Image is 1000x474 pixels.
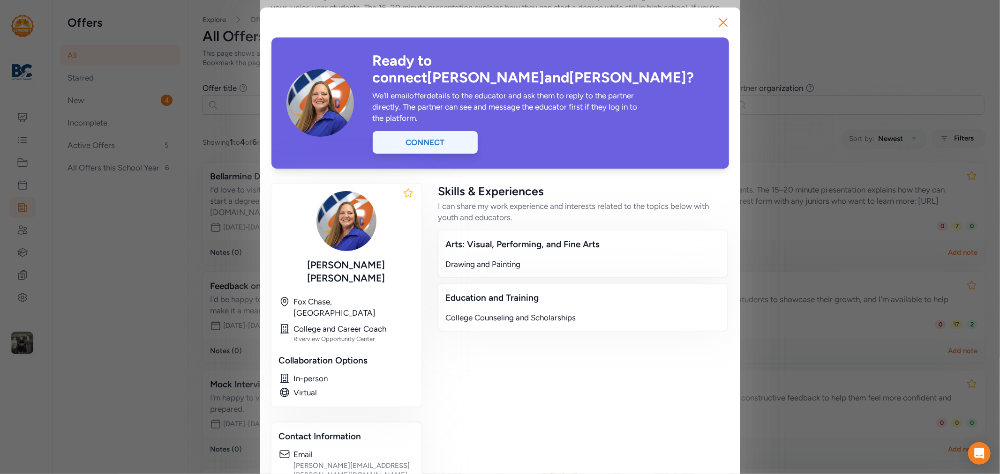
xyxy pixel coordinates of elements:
div: In-person [294,373,414,384]
div: Email [294,449,414,460]
div: We'll email offer details to the educator and ask them to reply to the partner directly. The part... [373,90,643,124]
div: Education and Training [446,291,720,304]
div: Drawing and Painting [446,259,720,270]
div: Virtual [294,387,414,398]
div: [PERSON_NAME] [PERSON_NAME] [279,259,414,285]
div: Skills & Experiences [438,184,727,199]
div: College and Career Coach [294,323,414,334]
div: Open Intercom Messenger [968,442,991,465]
div: College Counseling and Scholarships [446,312,720,323]
div: Collaboration Options [279,354,414,367]
div: Arts: Visual, Performing, and Fine Arts [446,238,720,251]
div: Fox Chase, [GEOGRAPHIC_DATA] [294,296,414,318]
div: Contact Information [279,430,414,443]
div: Ready to connect [PERSON_NAME] and [PERSON_NAME] ? [373,52,714,86]
div: Connect [373,131,478,154]
div: I can share my work experience and interests related to the topics below with youth and educators. [438,200,727,223]
img: Se7k9s9T52Avt57AG82e [316,191,376,251]
img: Se7k9s9T52Avt57AG82e [286,69,354,137]
div: Riverview Opportunity Center [294,335,414,343]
